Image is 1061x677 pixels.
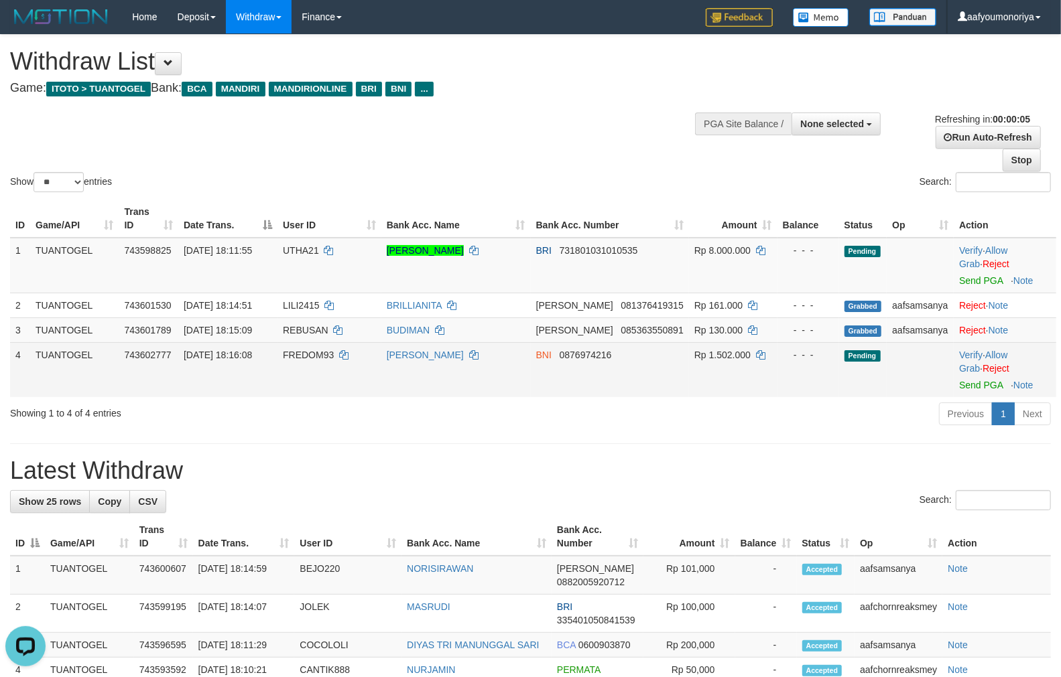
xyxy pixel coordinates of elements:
[783,348,834,362] div: - - -
[783,244,834,257] div: - - -
[694,300,743,311] span: Rp 161.000
[643,518,735,556] th: Amount: activate to sort column ascending
[935,114,1030,125] span: Refreshing in:
[887,317,954,342] td: aafsamsanya
[954,200,1056,238] th: Action
[983,363,1009,374] a: Reject
[294,518,401,556] th: User ID: activate to sort column ascending
[98,496,121,507] span: Copy
[89,490,130,513] a: Copy
[10,342,30,397] td: 4
[536,325,613,335] span: [PERSON_NAME]
[887,293,954,317] td: aafsamsanya
[294,595,401,633] td: JOLEK
[10,556,45,595] td: 1
[802,665,842,676] span: Accepted
[10,317,30,342] td: 3
[694,325,743,335] span: Rp 130.000
[942,518,1051,556] th: Action
[46,82,151,96] span: ITOTO > TUANTOGEL
[10,518,45,556] th: ID: activate to sort column descending
[989,300,1009,311] a: Note
[193,556,295,595] td: [DATE] 18:14:59
[959,350,1007,374] a: Allow Grab
[407,563,473,574] a: NORISIRAWAN
[10,48,694,75] h1: Withdraw List
[802,602,842,613] span: Accepted
[30,293,119,317] td: TUANTOGEL
[694,350,751,360] span: Rp 1.502.000
[560,350,612,360] span: Copy 0876974216 to clipboard
[959,300,986,311] a: Reject
[956,490,1051,510] input: Search:
[1013,275,1034,286] a: Note
[294,633,401,658] td: COCOLOLI
[10,172,112,192] label: Show entries
[124,245,171,256] span: 743598825
[294,556,401,595] td: BEJO220
[557,615,635,625] span: Copy 335401050841539 to clipboard
[855,595,942,633] td: aafchornreaksmey
[783,299,834,312] div: - - -
[855,556,942,595] td: aafsamsanya
[134,595,193,633] td: 743599195
[920,490,1051,510] label: Search:
[407,640,539,650] a: DIYAS TRI MANUNGGAL SARI
[959,275,1003,286] a: Send PGA
[643,633,735,658] td: Rp 200,000
[387,350,464,360] a: [PERSON_NAME]
[45,595,134,633] td: TUANTOGEL
[936,126,1041,149] a: Run Auto-Refresh
[10,401,432,420] div: Showing 1 to 4 of 4 entries
[954,293,1056,317] td: ·
[992,402,1015,425] a: 1
[134,556,193,595] td: 743600607
[959,350,1007,374] span: ·
[643,595,735,633] td: Rp 100,000
[845,246,881,257] span: Pending
[134,518,193,556] th: Trans ID: activate to sort column ascending
[839,200,887,238] th: Status
[578,640,631,650] span: Copy 0600903870 to clipboard
[10,293,30,317] td: 2
[387,245,464,256] a: [PERSON_NAME]
[959,380,1003,390] a: Send PGA
[959,350,983,360] a: Verify
[983,258,1009,269] a: Reject
[557,640,576,650] span: BCA
[855,633,942,658] td: aafsamsanya
[34,172,84,192] select: Showentries
[10,7,112,27] img: MOTION_logo.png
[643,556,735,595] td: Rp 101,000
[10,595,45,633] td: 2
[689,200,777,238] th: Amount: activate to sort column ascending
[869,8,936,26] img: panduan.png
[1003,149,1041,171] a: Stop
[356,82,382,96] span: BRI
[887,200,954,238] th: Op: activate to sort column ascending
[735,556,797,595] td: -
[138,496,158,507] span: CSV
[989,325,1009,335] a: Note
[557,664,601,675] span: PERMATA
[802,564,842,575] span: Accepted
[129,490,166,513] a: CSV
[777,200,839,238] th: Balance
[184,350,252,360] span: [DATE] 18:16:08
[45,633,134,658] td: TUANTOGEL
[45,518,134,556] th: Game/API: activate to sort column ascending
[193,518,295,556] th: Date Trans.: activate to sort column ascending
[948,601,968,612] a: Note
[695,112,792,135] div: PGA Site Balance /
[124,300,171,311] span: 743601530
[45,556,134,595] td: TUANTOGEL
[793,8,849,27] img: Button%20Memo.svg
[283,245,319,256] span: UTHA21
[134,633,193,658] td: 743596595
[10,82,694,95] h4: Game: Bank:
[959,245,1007,269] a: Allow Grab
[1013,380,1034,390] a: Note
[415,82,433,96] span: ...
[621,325,683,335] span: Copy 085363550891 to clipboard
[621,300,683,311] span: Copy 081376419315 to clipboard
